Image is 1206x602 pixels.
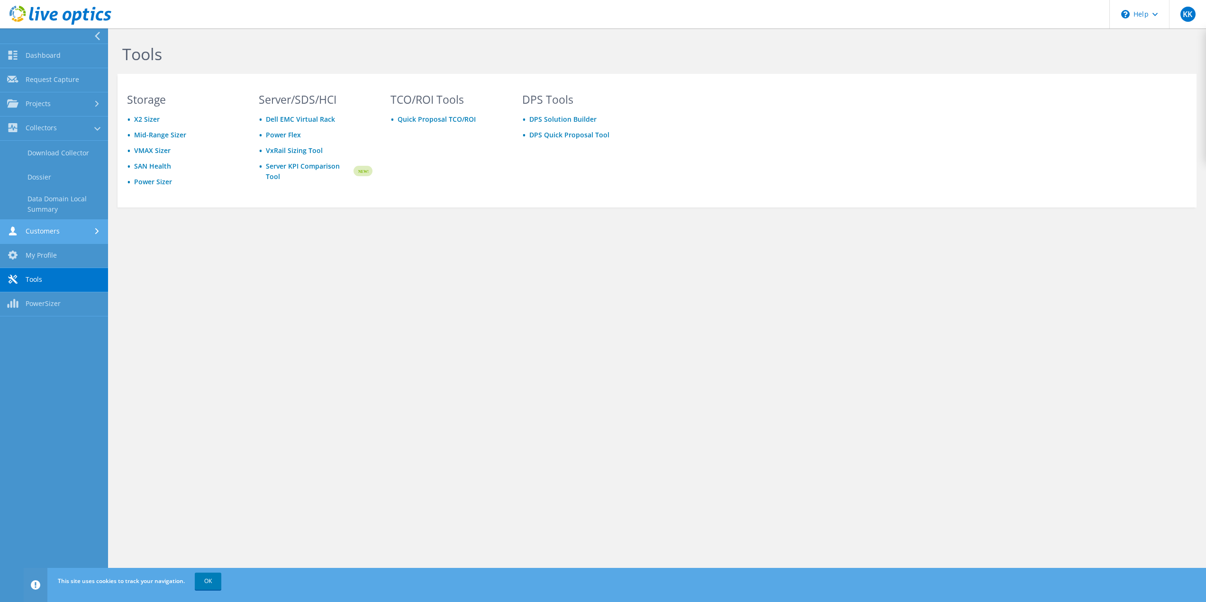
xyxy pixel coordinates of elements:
[266,115,335,124] a: Dell EMC Virtual Rack
[529,130,609,139] a: DPS Quick Proposal Tool
[134,115,160,124] a: X2 Sizer
[134,130,186,139] a: Mid-Range Sizer
[1180,7,1196,22] span: KK
[127,94,241,105] h3: Storage
[522,94,636,105] h3: DPS Tools
[259,94,372,105] h3: Server/SDS/HCI
[134,177,172,186] a: Power Sizer
[134,146,171,155] a: VMAX Sizer
[122,44,762,64] h1: Tools
[58,577,185,585] span: This site uses cookies to track your navigation.
[1121,10,1130,18] svg: \n
[266,130,301,139] a: Power Flex
[266,161,352,182] a: Server KPI Comparison Tool
[390,94,504,105] h3: TCO/ROI Tools
[352,160,372,182] img: new-badge.svg
[266,146,323,155] a: VxRail Sizing Tool
[529,115,597,124] a: DPS Solution Builder
[398,115,476,124] a: Quick Proposal TCO/ROI
[195,573,221,590] a: OK
[134,162,171,171] a: SAN Health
